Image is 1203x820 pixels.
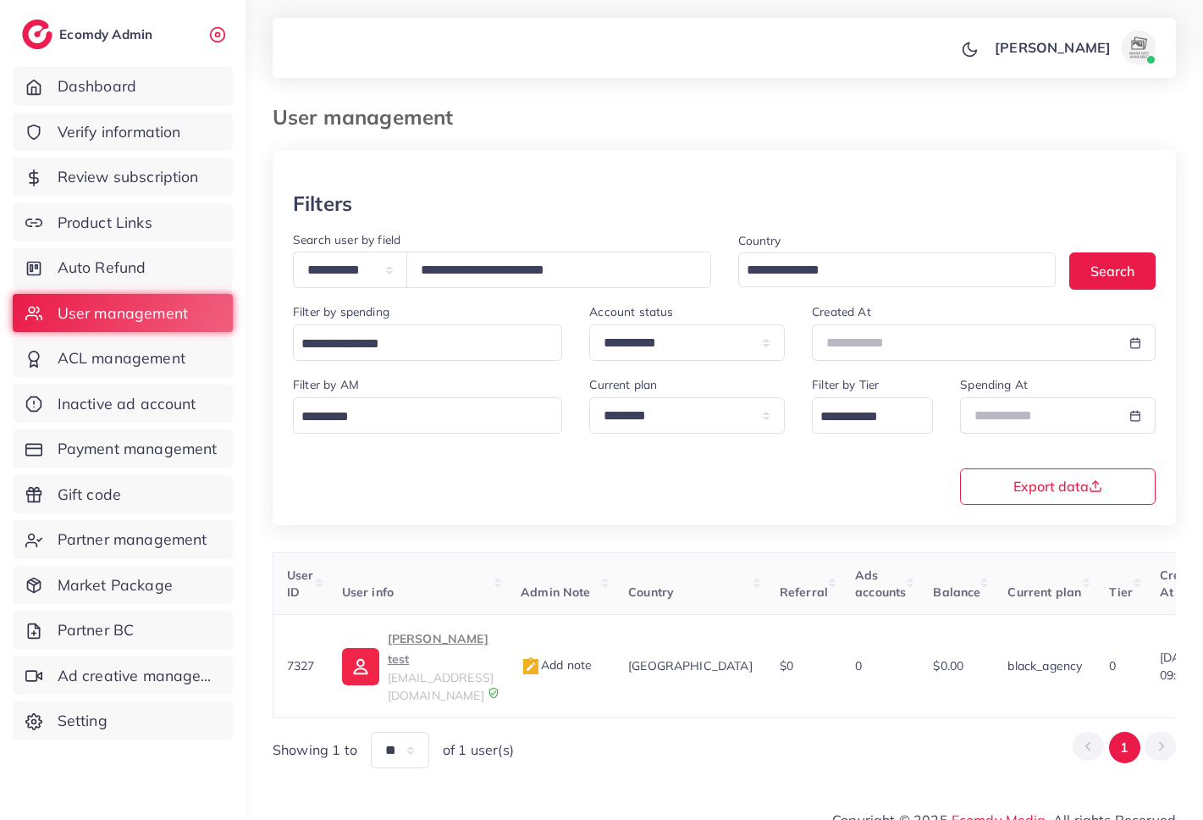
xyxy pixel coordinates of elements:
[589,376,657,393] label: Current plan
[1109,585,1133,600] span: Tier
[59,26,157,42] h2: Ecomdy Admin
[13,294,233,333] a: User management
[855,568,906,600] span: Ads accounts
[13,385,233,424] a: Inactive ad account
[22,19,157,49] a: logoEcomdy Admin
[1073,732,1176,763] ul: Pagination
[342,629,494,704] a: [PERSON_NAME] test[EMAIL_ADDRESS][DOMAIN_NAME]
[1007,658,1082,673] span: black_agency
[58,438,218,460] span: Payment management
[13,566,233,605] a: Market Package
[13,611,233,650] a: Partner BC
[1069,252,1156,289] button: Search
[13,158,233,197] a: Review subscription
[13,113,233,152] a: Verify information
[738,232,781,249] label: Country
[812,376,879,393] label: Filter by Tier
[13,701,233,740] a: Setting
[388,670,494,702] span: [EMAIL_ADDRESS][DOMAIN_NAME]
[628,585,674,600] span: Country
[388,629,494,669] p: [PERSON_NAME] test
[780,585,828,600] span: Referral
[1109,658,1116,673] span: 0
[58,212,152,234] span: Product Links
[295,331,540,357] input: Search for option
[488,687,499,699] img: 9CAL8B2pu8EFxCJHYAAAAldEVYdGRhdGU6Y3JlYXRlADIwMjItMTItMDlUMDQ6NTg6MzkrMDA6MDBXSlgLAAAAJXRFWHRkYXR...
[521,585,591,600] span: Admin Note
[780,658,793,673] span: $0
[293,397,562,434] div: Search for option
[741,258,1035,284] input: Search for option
[58,665,220,687] span: Ad creative management
[58,710,108,732] span: Setting
[293,376,359,393] label: Filter by AM
[628,658,753,673] span: [GEOGRAPHIC_DATA]
[855,658,862,673] span: 0
[287,658,315,673] span: 7327
[812,303,871,320] label: Created At
[589,303,673,320] label: Account status
[960,376,1028,393] label: Spending At
[1160,568,1200,600] span: Create At
[13,339,233,378] a: ACL management
[295,404,540,430] input: Search for option
[443,740,514,760] span: of 1 user(s)
[960,468,1156,505] button: Export data
[293,303,389,320] label: Filter by spending
[58,347,185,369] span: ACL management
[933,658,963,673] span: $0.00
[287,568,314,600] span: User ID
[13,657,233,695] a: Ad creative management
[13,203,233,242] a: Product Links
[58,393,196,415] span: Inactive ad account
[58,75,136,97] span: Dashboard
[342,585,394,600] span: User info
[58,529,207,551] span: Partner management
[13,520,233,559] a: Partner management
[293,191,352,216] h3: Filters
[293,324,562,361] div: Search for option
[933,585,980,600] span: Balance
[58,166,199,188] span: Review subscription
[293,231,400,248] label: Search user by field
[1122,30,1156,64] img: avatar
[738,252,1057,287] div: Search for option
[1109,732,1140,763] button: Go to page 1
[521,657,592,673] span: Add note
[58,121,181,143] span: Verify information
[995,37,1111,58] p: [PERSON_NAME]
[273,740,357,760] span: Showing 1 to
[58,619,135,641] span: Partner BC
[1007,585,1081,600] span: Current plan
[521,657,541,677] img: admin_note.cdd0b510.svg
[13,429,233,468] a: Payment management
[13,67,233,106] a: Dashboard
[58,484,121,506] span: Gift code
[58,574,173,596] span: Market Package
[22,19,52,49] img: logo
[58,302,188,324] span: User management
[1013,479,1102,493] span: Export data
[273,105,466,130] h3: User management
[812,397,933,434] div: Search for option
[13,248,233,287] a: Auto Refund
[13,475,233,514] a: Gift code
[58,257,146,279] span: Auto Refund
[342,648,379,685] img: ic-user-info.36bf1079.svg
[985,30,1162,64] a: [PERSON_NAME]avatar
[814,404,911,430] input: Search for option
